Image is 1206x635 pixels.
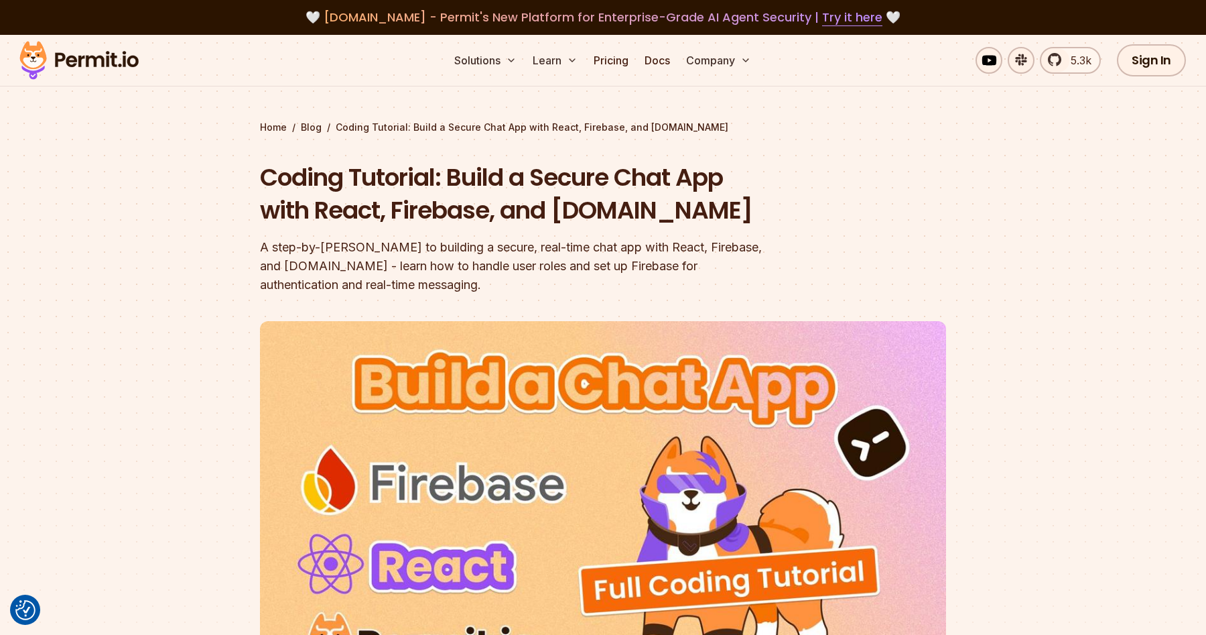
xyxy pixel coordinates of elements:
[324,9,882,25] span: [DOMAIN_NAME] - Permit's New Platform for Enterprise-Grade AI Agent Security |
[822,9,882,26] a: Try it here
[588,47,634,74] a: Pricing
[15,600,36,620] img: Revisit consent button
[260,121,287,134] a: Home
[260,238,775,294] div: A step-by-[PERSON_NAME] to building a secure, real-time chat app with React, Firebase, and [DOMAI...
[639,47,675,74] a: Docs
[1040,47,1101,74] a: 5.3k
[1117,44,1186,76] a: Sign In
[15,600,36,620] button: Consent Preferences
[13,38,145,83] img: Permit logo
[449,47,522,74] button: Solutions
[260,121,946,134] div: / /
[301,121,322,134] a: Blog
[527,47,583,74] button: Learn
[260,161,775,227] h1: Coding Tutorial: Build a Secure Chat App with React, Firebase, and [DOMAIN_NAME]
[1063,52,1091,68] span: 5.3k
[32,8,1174,27] div: 🤍 🤍
[681,47,756,74] button: Company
